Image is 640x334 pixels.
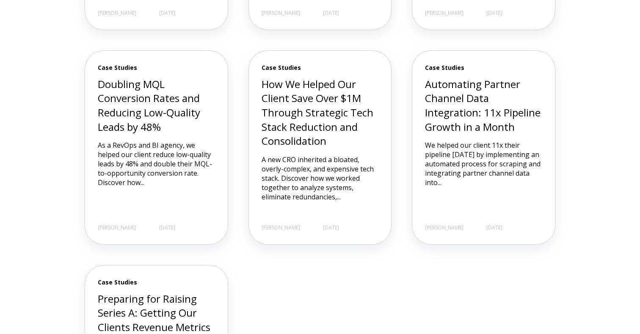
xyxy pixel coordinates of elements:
span: [DATE] [159,10,175,17]
span: [PERSON_NAME] [98,224,136,232]
span: [PERSON_NAME] [98,10,136,17]
span: [PERSON_NAME] [425,10,463,17]
p: A new CRO inherited a bloated, overly-complex, and expensive tech stack. Discover how we worked t... [262,155,379,202]
span: Case Studies [98,63,215,72]
span: Case Studies [262,63,379,72]
a: Automating Partner Channel Data Integration: 11x Pipeline Growth in a Month [425,77,541,134]
a: Doubling MQL Conversion Rates and Reducing Low-Quality Leads by 48% [98,77,200,134]
span: [DATE] [323,224,339,232]
span: Case Studies [425,63,542,72]
span: [PERSON_NAME] [425,224,463,232]
span: [PERSON_NAME] [262,10,300,17]
span: [DATE] [159,224,175,232]
span: Case Studies [98,278,215,287]
p: We helped our client 11x their pipeline [DATE] by implementing an automated process for scraping ... [425,141,542,187]
span: [PERSON_NAME] [262,224,300,232]
span: [DATE] [486,224,502,232]
span: [DATE] [486,10,502,17]
a: How We Helped Our Client Save Over $1M Through Strategic Tech Stack Reduction and Consolidation [262,77,373,148]
p: As a RevOps and BI agency, we helped our client reduce low-quality leads by 48% and double their ... [98,141,215,187]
